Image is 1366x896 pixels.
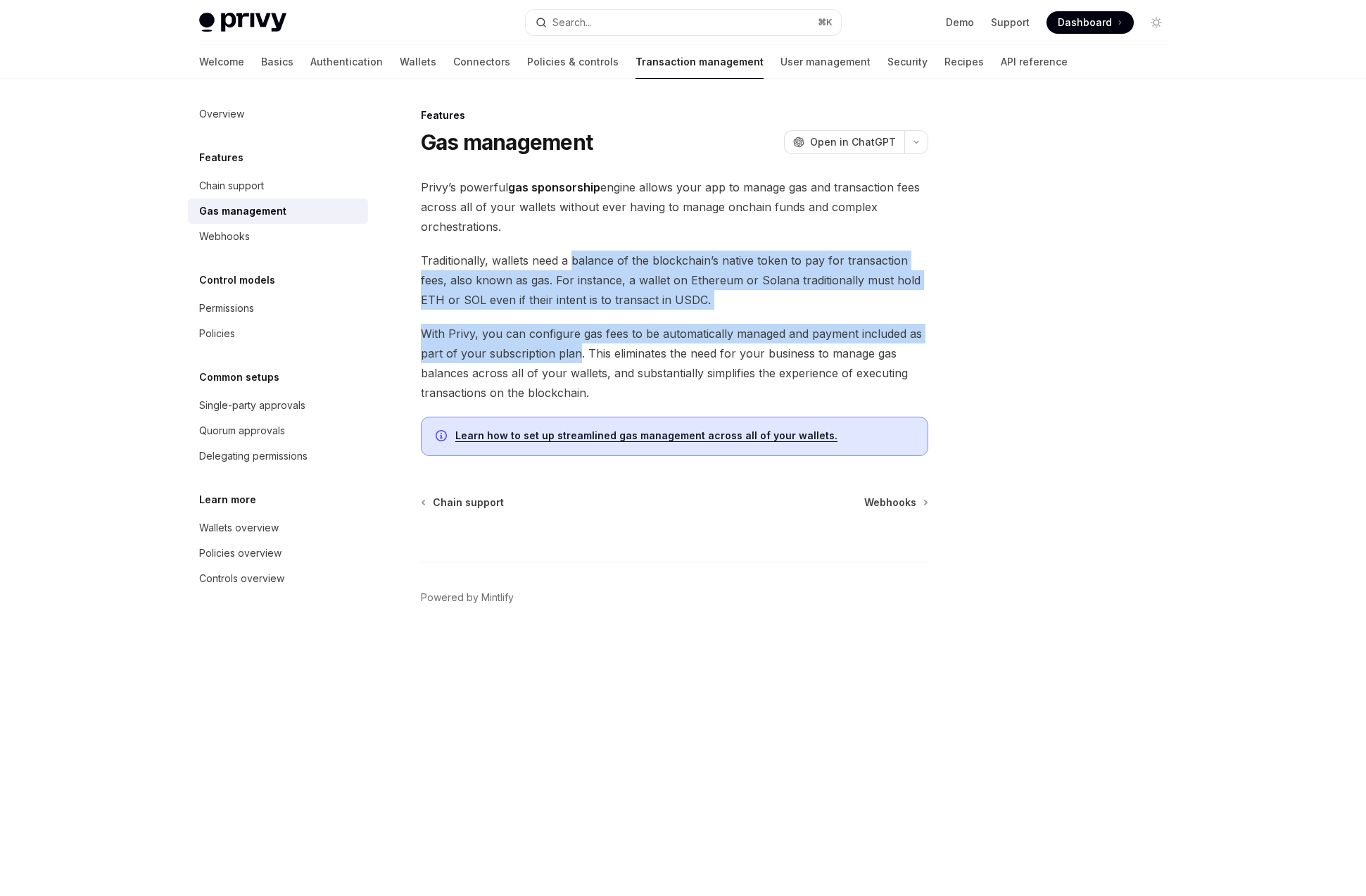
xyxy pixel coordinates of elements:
a: Basics [261,45,293,79]
a: Demo [946,15,974,30]
span: ⌘ K [818,17,833,28]
a: Policies overview [188,541,368,566]
h5: Features [199,149,244,166]
span: Open in ChatGPT [810,135,896,149]
a: Wallets [400,45,436,79]
div: Policies overview [199,545,282,562]
a: Policies & controls [527,45,619,79]
h5: Control models [199,272,275,289]
a: Gas management [188,198,368,224]
span: Privy’s powerful engine allows your app to manage gas and transaction fees across all of your wal... [421,177,928,236]
span: Traditionally, wallets need a balance of the blockchain’s native token to pay for transaction fee... [421,251,928,310]
a: Transaction management [635,45,764,79]
div: Webhooks [199,228,250,245]
div: Single-party approvals [199,397,305,414]
div: Gas management [199,203,286,220]
a: Dashboard [1046,11,1134,34]
a: Chain support [422,496,504,510]
a: User management [780,45,871,79]
h5: Common setups [199,369,279,386]
div: Wallets overview [199,519,279,536]
div: Search... [552,14,592,31]
div: Permissions [199,300,254,317]
a: Quorum approvals [188,418,368,443]
div: Chain support [199,177,264,194]
a: Wallets overview [188,515,368,541]
img: light logo [199,13,286,32]
h1: Gas management [421,130,593,155]
a: Permissions [188,296,368,321]
a: Authentication [310,45,383,79]
button: Open search [526,10,841,35]
svg: Info [436,430,450,444]
a: Policies [188,321,368,346]
span: With Privy, you can configure gas fees to be automatically managed and payment included as part o... [421,324,928,403]
strong: gas sponsorship [508,180,600,194]
a: Single-party approvals [188,393,368,418]
a: Support [991,15,1030,30]
div: Delegating permissions [199,448,308,465]
span: Chain support [433,496,504,510]
div: Quorum approvals [199,422,285,439]
a: Learn how to set up streamlined gas management across all of your wallets. [455,429,837,442]
a: Recipes [944,45,984,79]
a: Webhooks [864,496,927,510]
a: Delegating permissions [188,443,368,469]
a: Chain support [188,173,368,198]
a: Connectors [453,45,510,79]
a: Welcome [199,45,244,79]
button: Open in ChatGPT [784,130,904,154]
a: Overview [188,101,368,127]
a: Powered by Mintlify [421,591,514,605]
a: Security [887,45,928,79]
a: Controls overview [188,566,368,591]
div: Policies [199,325,235,342]
h5: Learn more [199,491,256,508]
a: API reference [1001,45,1068,79]
a: Webhooks [188,224,368,249]
div: Features [421,108,928,122]
span: Dashboard [1058,15,1112,30]
button: Toggle dark mode [1145,11,1168,34]
span: Webhooks [864,496,916,510]
div: Controls overview [199,570,284,587]
div: Overview [199,106,244,122]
